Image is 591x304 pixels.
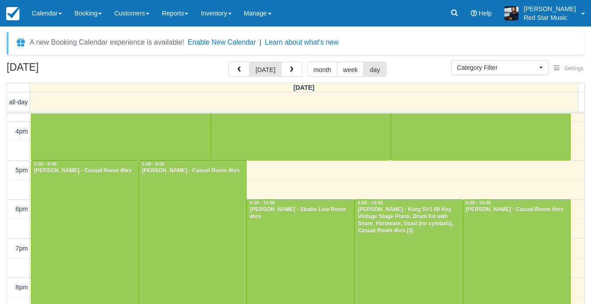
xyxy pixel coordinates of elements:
a: Learn about what's new [265,38,339,46]
i: Help [471,10,477,16]
span: 6:00 - 10:00 [358,201,383,205]
span: all-day [9,99,28,106]
span: 6pm [15,205,28,213]
img: checkfront-main-nav-mini-logo.png [6,7,19,20]
span: 5pm [15,167,28,174]
span: 4pm [15,128,28,135]
img: A1 [504,6,519,20]
div: [PERSON_NAME] - Casual Room 4hrs [34,167,136,175]
div: [PERSON_NAME] - Korg SV1 88 Key Vintage Stage Piano, Drum Kit with Snare, Hardware, Stool (no cym... [357,206,460,235]
button: week [337,62,364,77]
span: | [259,38,261,46]
span: Help [479,10,492,17]
span: 6:00 - 10:00 [466,201,491,205]
span: [DATE] [294,84,315,91]
p: [PERSON_NAME] [524,4,576,13]
button: [DATE] [249,62,282,77]
span: 8pm [15,284,28,291]
button: month [307,62,337,77]
button: Category Filter [451,60,549,75]
span: 7pm [15,245,28,252]
span: 5:00 - 9:00 [34,162,57,167]
div: [PERSON_NAME] - Casual Room 4hrs [141,167,244,175]
button: Settings [549,62,589,75]
div: [PERSON_NAME] - Studio Live Room 4hrs [249,206,352,220]
div: A new Booking Calendar experience is available! [30,37,184,48]
div: [PERSON_NAME] - Casual Room 4hrs [465,206,568,213]
button: day [363,62,386,77]
button: Enable New Calendar [188,38,256,47]
span: Category Filter [457,63,537,72]
h2: [DATE] [7,62,118,78]
span: 5:00 - 9:00 [142,162,164,167]
span: 6:00 - 10:00 [250,201,275,205]
span: Settings [564,65,583,72]
p: Red Star Music [524,13,576,22]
